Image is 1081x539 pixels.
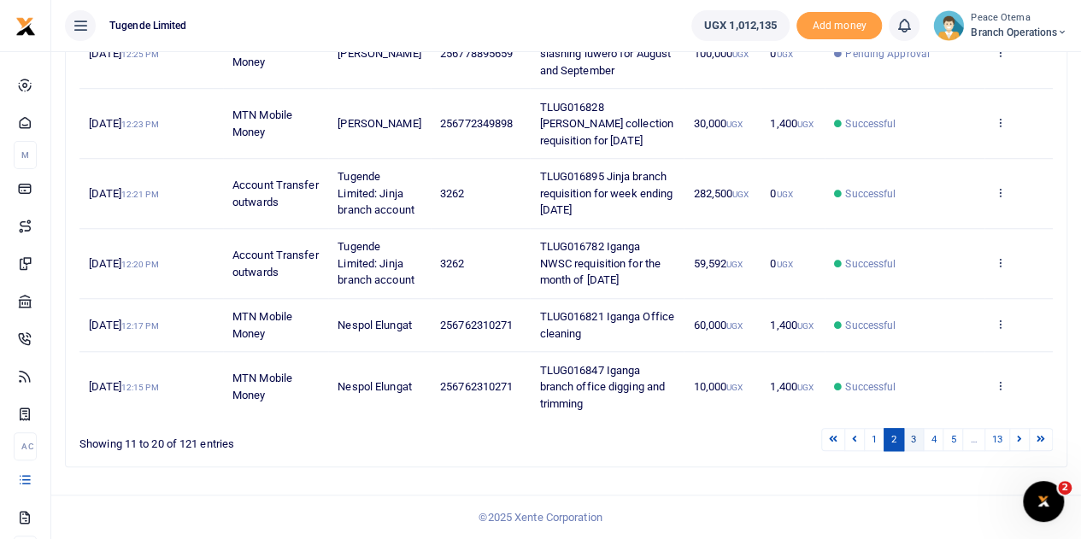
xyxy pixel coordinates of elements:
[923,428,943,451] a: 4
[971,25,1067,40] span: Branch Operations
[232,108,292,138] span: MTN Mobile Money
[440,319,513,331] span: 256762310271
[232,249,319,278] span: Account Transfer outwards
[776,260,792,269] small: UGX
[103,18,194,33] span: Tugende Limited
[693,319,743,331] span: 60,000
[776,50,792,59] small: UGX
[864,428,884,451] a: 1
[121,120,159,129] small: 12:23 PM
[440,117,513,130] span: 256772349898
[338,47,420,60] span: [PERSON_NAME]
[1058,481,1072,495] span: 2
[732,190,749,199] small: UGX
[845,256,896,272] span: Successful
[121,190,159,199] small: 12:21 PM
[704,17,777,34] span: UGX 1,012,135
[440,380,513,393] span: 256762310271
[232,38,292,68] span: MTN Mobile Money
[338,170,414,216] span: Tugende Limited: Jinja branch account
[693,117,743,130] span: 30,000
[121,383,159,392] small: 12:15 PM
[726,120,743,129] small: UGX
[770,187,792,200] span: 0
[797,383,814,392] small: UGX
[933,10,964,41] img: profile-user
[338,319,411,331] span: Nespol Elungat
[845,318,896,333] span: Successful
[14,432,37,460] li: Ac
[14,141,37,169] li: M
[539,364,665,410] span: TLUG016847 Iganga branch office digging and trimming
[232,310,292,340] span: MTN Mobile Money
[796,12,882,40] li: Toup your wallet
[884,428,904,451] a: 2
[15,19,36,32] a: logo-small logo-large logo-large
[943,428,963,451] a: 5
[845,186,896,202] span: Successful
[797,120,814,129] small: UGX
[89,117,158,130] span: [DATE]
[726,321,743,331] small: UGX
[89,380,158,393] span: [DATE]
[539,31,671,77] span: TLUG016893 Compound slashing luwero for August and September
[539,101,673,147] span: TLUG016828 [PERSON_NAME] collection requisition for [DATE]
[726,383,743,392] small: UGX
[121,50,159,59] small: 12:25 PM
[933,10,1067,41] a: profile-user Peace Otema Branch Operations
[797,321,814,331] small: UGX
[845,379,896,395] span: Successful
[971,11,1067,26] small: Peace Otema
[338,240,414,286] span: Tugende Limited: Jinja branch account
[539,240,660,286] span: TLUG016782 Iganga NWSC requisition for the month of [DATE]
[440,187,464,200] span: 3262
[684,10,796,41] li: Wallet ballance
[338,117,420,130] span: [PERSON_NAME]
[1023,481,1064,522] iframe: Intercom live chat
[726,260,743,269] small: UGX
[693,380,743,393] span: 10,000
[539,170,673,216] span: TLUG016895 Jinja branch requisition for week ending [DATE]
[691,10,790,41] a: UGX 1,012,135
[79,426,479,453] div: Showing 11 to 20 of 121 entries
[770,117,814,130] span: 1,400
[770,319,814,331] span: 1,400
[770,380,814,393] span: 1,400
[338,380,411,393] span: Nespol Elungat
[440,47,513,60] span: 256778895659
[89,187,158,200] span: [DATE]
[121,321,159,331] small: 12:17 PM
[539,310,673,340] span: TLUG016821 Iganga Office cleaning
[15,16,36,37] img: logo-small
[903,428,924,451] a: 3
[89,257,158,270] span: [DATE]
[232,372,292,401] span: MTN Mobile Money
[796,18,882,31] a: Add money
[845,46,930,62] span: Pending Approval
[89,319,158,331] span: [DATE]
[232,179,319,208] span: Account Transfer outwards
[770,47,792,60] span: 0
[440,257,464,270] span: 3262
[89,47,158,60] span: [DATE]
[121,260,159,269] small: 12:20 PM
[776,190,792,199] small: UGX
[770,257,792,270] span: 0
[796,12,882,40] span: Add money
[693,47,749,60] span: 100,000
[693,257,743,270] span: 59,592
[845,116,896,132] span: Successful
[693,187,749,200] span: 282,500
[732,50,749,59] small: UGX
[984,428,1010,451] a: 13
